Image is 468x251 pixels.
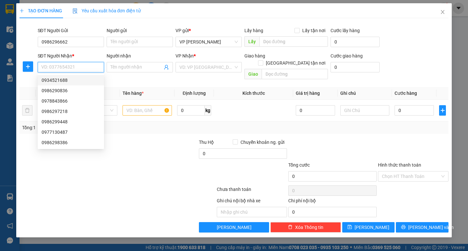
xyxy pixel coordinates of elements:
div: 0934521688 [42,77,100,84]
span: save [347,225,352,230]
button: plus [23,61,33,72]
span: Thu Hộ [199,140,214,145]
span: delete [288,225,292,230]
th: Ghi chú [338,87,392,100]
div: VP gửi [175,27,242,34]
span: Lấy [244,36,259,47]
div: 0986299448 [42,118,100,125]
input: Ghi Chú [340,105,389,116]
div: 0986290836 [38,85,104,96]
button: printer[PERSON_NAME] và In [396,222,448,232]
button: [PERSON_NAME] [199,222,269,232]
div: 0934521688 [38,75,104,85]
button: plus [439,105,446,116]
div: Ghi chú nội bộ nhà xe [217,197,287,207]
div: SĐT Người Nhận [38,52,104,59]
button: delete [22,105,32,116]
span: Yêu cầu xuất hóa đơn điện tử [72,8,141,13]
label: Cước giao hàng [331,53,363,58]
input: 0 [296,105,335,116]
div: 0986297218 [42,108,100,115]
span: plus [19,8,24,13]
div: 0978843866 [42,97,100,105]
div: Người gửi [107,27,173,34]
span: VP Trần Bình [179,37,238,47]
span: Cước hàng [395,91,417,96]
button: deleteXóa Thông tin [270,222,341,232]
div: 0978843866 [38,96,104,106]
input: Dọc đường [259,36,328,47]
button: Close [434,3,452,21]
div: SĐT Người Gửi [38,27,104,34]
span: Tổng cước [288,162,310,168]
span: printer [401,225,406,230]
div: Chi phí nội bộ [288,197,377,207]
span: Tên hàng [123,91,144,96]
input: Cước giao hàng [331,62,380,72]
span: VP Nhận [175,53,194,58]
div: 0986297218 [38,106,104,117]
div: 0977130487 [42,129,100,136]
span: user-add [164,65,169,70]
img: icon [72,8,78,14]
div: 0977130487 [38,127,104,137]
div: Người nhận [107,52,173,59]
span: [PERSON_NAME] [217,224,252,231]
span: Giá trị hàng [296,91,320,96]
span: Xóa Thông tin [295,224,323,231]
span: Lấy tận nơi [300,27,328,34]
span: [PERSON_NAME] và In [408,224,454,231]
div: 0986298386 [38,137,104,148]
span: kg [205,105,211,116]
input: Dọc đường [262,69,328,79]
label: Cước lấy hàng [331,28,360,33]
span: Kích thước [242,91,265,96]
span: Định lượng [183,91,206,96]
span: plus [23,64,33,69]
div: Chưa thanh toán [216,186,288,197]
input: VD: Bàn, Ghế [123,105,172,116]
div: 0986298386 [42,139,100,146]
span: Giao [244,69,262,79]
input: Cước lấy hàng [331,37,380,47]
div: 0986299448 [38,117,104,127]
div: 0986290836 [42,87,100,94]
label: Hình thức thanh toán [378,162,421,168]
span: [GEOGRAPHIC_DATA] tận nơi [263,59,328,67]
div: Tổng: 1 [22,124,181,131]
span: plus [439,108,445,113]
span: [PERSON_NAME] [355,224,389,231]
span: TẠO ĐƠN HÀNG [19,8,62,13]
button: save[PERSON_NAME] [342,222,395,232]
span: Giao hàng [244,53,265,58]
span: Lấy hàng [244,28,263,33]
span: close [440,9,445,15]
span: Chuyển khoản ng. gửi [238,139,287,146]
input: Nhập ghi chú [217,207,287,217]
